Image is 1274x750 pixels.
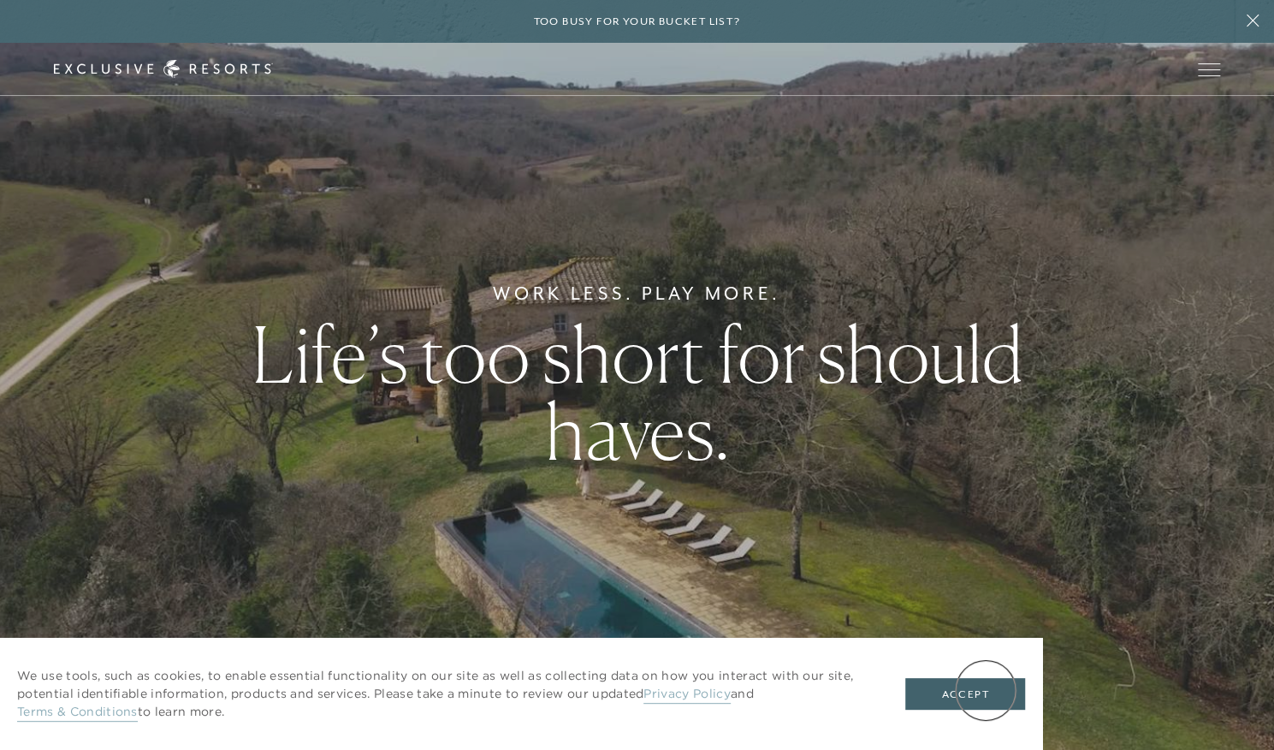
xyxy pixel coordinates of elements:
[1198,63,1220,75] button: Open navigation
[17,667,871,721] p: We use tools, such as cookies, to enable essential functionality on our site as well as collectin...
[17,704,138,722] a: Terms & Conditions
[643,686,730,704] a: Privacy Policy
[222,316,1051,470] h1: Life’s too short for should haves.
[905,678,1025,711] button: Accept
[493,280,781,307] h6: Work Less. Play More.
[534,14,741,30] h6: Too busy for your bucket list?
